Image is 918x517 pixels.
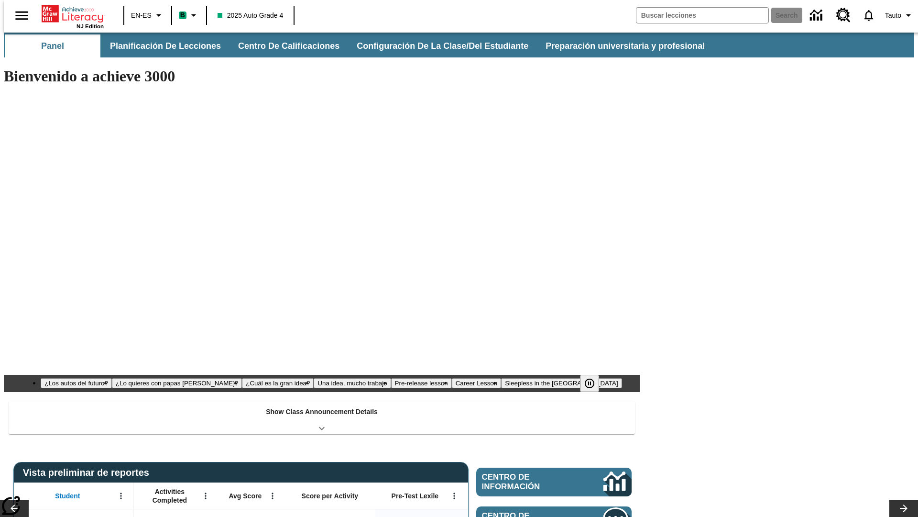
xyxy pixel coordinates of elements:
span: Pre-Test Lexile [392,492,439,500]
span: Centro de información [482,472,571,492]
span: Avg Score [229,492,262,500]
button: Carrusel de lecciones, seguir [889,500,918,517]
a: Centro de información [804,2,831,29]
button: Panel [5,34,100,57]
button: Abrir menú [114,489,128,503]
button: Boost El color de la clase es verde menta. Cambiar el color de la clase. [175,7,203,24]
a: Notificaciones [856,3,881,28]
button: Perfil/Configuración [881,7,918,24]
p: Show Class Announcement Details [266,407,378,417]
a: Centro de información [476,468,632,496]
button: Slide 7 Sleepless in the Animal Kingdom [501,378,622,388]
button: Pausar [580,375,599,392]
span: 2025 Auto Grade 4 [218,11,284,21]
span: Vista preliminar de reportes [23,467,154,478]
button: Slide 6 Career Lesson [452,378,501,388]
button: Preparación universitaria y profesional [538,34,712,57]
div: Portada [42,3,104,29]
button: Language: EN-ES, Selecciona un idioma [127,7,168,24]
button: Slide 2 ¿Lo quieres con papas fritas? [112,378,242,388]
span: B [180,9,185,21]
span: Student [55,492,80,500]
span: NJ Edition [76,23,104,29]
span: Activities Completed [138,487,201,505]
a: Portada [42,4,104,23]
div: Pausar [580,375,609,392]
input: search field [636,8,768,23]
h1: Bienvenido a achieve 3000 [4,67,640,85]
button: Planificación de lecciones [102,34,229,57]
button: Abrir menú [447,489,461,503]
div: Show Class Announcement Details [9,401,635,434]
div: Subbarra de navegación [4,33,914,57]
span: EN-ES [131,11,152,21]
a: Centro de recursos, Se abrirá en una pestaña nueva. [831,2,856,28]
button: Configuración de la clase/del estudiante [349,34,536,57]
button: Slide 3 ¿Cuál es la gran idea? [242,378,314,388]
button: Centro de calificaciones [230,34,347,57]
div: Subbarra de navegación [4,34,713,57]
span: Tauto [885,11,901,21]
button: Abrir menú [265,489,280,503]
button: Slide 5 Pre-release lesson [391,378,452,388]
button: Slide 1 ¿Los autos del futuro? [41,378,112,388]
button: Abrir el menú lateral [8,1,36,30]
span: Score per Activity [302,492,359,500]
button: Abrir menú [198,489,213,503]
button: Slide 4 Una idea, mucho trabajo [314,378,391,388]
